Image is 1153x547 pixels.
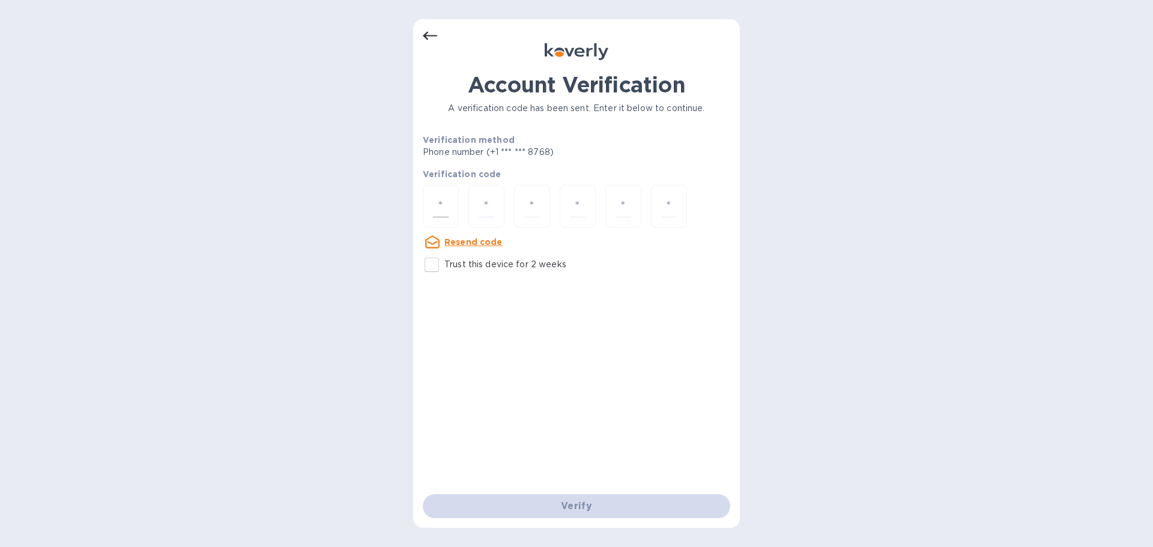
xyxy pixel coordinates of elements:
p: A verification code has been sent. Enter it below to continue. [423,102,730,115]
p: Trust this device for 2 weeks [444,258,566,271]
u: Resend code [444,237,503,247]
p: Verification code [423,168,730,180]
p: Phone number (+1 *** *** 8768) [423,146,646,159]
b: Verification method [423,135,515,145]
h1: Account Verification [423,72,730,97]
